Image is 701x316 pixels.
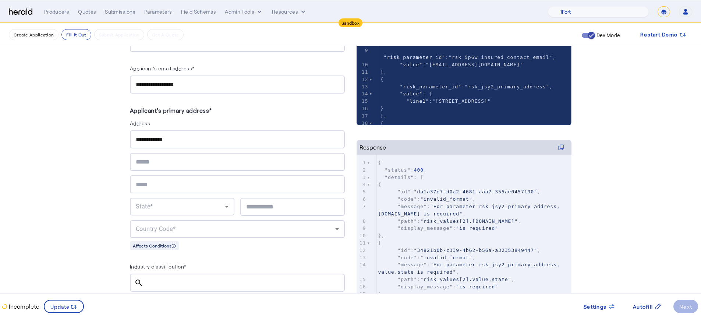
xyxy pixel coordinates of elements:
[414,167,424,173] span: 400
[420,277,511,282] span: "risk_values[2].value.state"
[397,262,426,267] span: "message"
[397,189,410,194] span: "id"
[9,8,32,15] img: Herald Logo
[44,8,69,15] div: Producers
[397,247,410,253] span: "id"
[383,55,445,60] span: "risk_parameter_id"
[357,69,369,76] div: 11
[400,84,461,89] span: "risk_parameter_id"
[225,8,263,15] button: internal dropdown menu
[400,62,422,67] span: "value"
[456,225,498,231] span: "is required"
[357,232,367,239] div: 10
[378,233,385,238] span: },
[272,8,307,15] button: Resources dropdown menu
[7,302,39,311] p: Incomplete
[595,32,620,39] label: Dev Mode
[44,300,84,313] button: Update
[147,29,184,40] button: Get A Quote
[378,182,382,187] span: {
[378,204,563,217] span: : ,
[380,69,387,75] span: },
[357,166,367,174] div: 2
[339,18,362,27] div: Sandbox
[357,98,369,105] div: 15
[584,303,606,310] span: Settings
[426,62,523,67] span: "[EMAIL_ADDRESS][DOMAIN_NAME]"
[181,8,216,15] div: Field Schemas
[465,84,549,89] span: "rsk_jsy2_primary_address"
[420,218,518,224] span: "risk_values[2].[DOMAIN_NAME]"
[130,107,212,114] label: Applicant's primary address*
[378,225,499,231] span: :
[414,189,537,194] span: "da1a37e7-d0a2-4681-aaa7-355ae0457190"
[380,77,384,82] span: {
[385,167,411,173] span: "status"
[94,29,144,40] button: Submit Application
[357,254,367,261] div: 13
[378,291,385,297] span: },
[360,143,386,152] div: Response
[357,188,367,196] div: 5
[456,284,498,289] span: "is required"
[357,291,367,298] div: 17
[378,160,382,165] span: {
[136,225,176,232] span: Country Code*
[397,204,426,209] span: "message"
[378,262,563,275] span: "For parameter rsk_jsy2_primary_address, value.state is required"
[380,106,384,111] span: }
[357,47,369,54] div: 9
[380,84,553,89] span: : ,
[397,284,453,289] span: "display_message"
[420,196,472,202] span: "invalid_format"
[357,261,367,268] div: 14
[357,283,367,291] div: 16
[357,218,367,225] div: 8
[144,8,172,15] div: Parameters
[378,277,515,282] span: : ,
[130,278,148,287] mat-icon: search
[378,175,424,180] span: : [
[378,247,541,253] span: : ,
[357,140,571,281] herald-code-block: Response
[578,300,621,313] button: Settings
[357,159,367,166] div: 1
[357,174,367,181] div: 3
[78,8,96,15] div: Quotes
[136,203,153,210] span: State*
[414,247,537,253] span: "34821b0b-c339-4b62-b56a-a32353849447"
[378,218,521,224] span: : ,
[397,225,453,231] span: "display_message"
[357,83,369,91] div: 13
[380,91,432,96] span: : {
[385,175,414,180] span: "details"
[357,120,369,127] div: 18
[627,300,668,313] button: Autofill
[633,303,653,310] span: Autofill
[406,98,429,104] span: "line1"
[380,113,387,119] span: },
[357,90,369,98] div: 14
[130,241,179,250] div: Affects Conditions
[357,105,369,112] div: 16
[640,30,677,39] span: Restart Demo
[357,61,369,69] div: 10
[357,112,369,120] div: 17
[357,203,367,210] div: 7
[378,262,563,275] span: : ,
[400,91,422,96] span: "value"
[61,29,91,40] button: Fill it Out
[378,167,427,173] span: : ,
[378,255,476,260] span: : ,
[432,98,491,104] span: "[STREET_ADDRESS]"
[378,196,476,202] span: : ,
[50,303,70,310] span: Update
[105,8,135,15] div: Submissions
[378,189,541,194] span: : ,
[130,120,151,126] label: Address
[397,218,417,224] span: "path"
[634,28,692,41] button: Restart Demo
[357,247,367,254] div: 12
[357,276,367,283] div: 15
[357,225,367,232] div: 9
